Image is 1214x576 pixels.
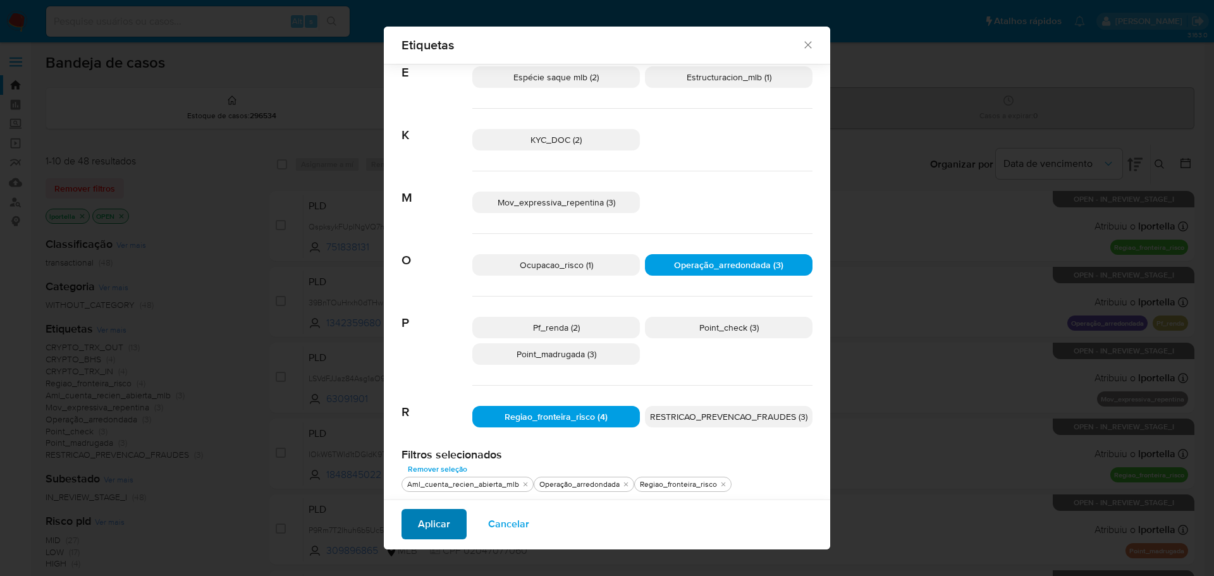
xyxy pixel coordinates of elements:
div: Ocupacao_risco (1) [472,254,640,276]
div: Estructuracion_mlb (1) [645,66,812,88]
div: Mov_expressiva_repentina (3) [472,192,640,213]
span: Ocupacao_risco (1) [520,259,593,271]
div: Regiao_fronteira_risco [637,479,720,490]
span: Aplicar [418,510,450,538]
span: Cancelar [488,510,529,538]
div: Pf_renda (2) [472,317,640,338]
div: RESTRICAO_PREVENCAO_FRAUDES (3) [645,406,812,427]
button: Cancelar [472,509,546,539]
span: Pf_renda (2) [533,321,580,334]
span: KYC_DOC (2) [530,133,582,146]
div: Point_madrugada (3) [472,343,640,365]
button: quitar Aml_cuenta_recien_abierta_mlb [520,479,530,489]
span: Estructuracion_mlb (1) [687,71,771,83]
span: Point_madrugada (3) [517,348,596,360]
button: Remover seleção [402,462,474,477]
span: Point_check (3) [699,321,759,334]
span: K [402,109,472,143]
span: Remover seleção [408,463,467,475]
span: Etiquetas [402,39,802,51]
button: quitar Operação_arredondada [621,479,631,489]
button: Fechar [802,39,813,50]
span: R [402,386,472,420]
div: KYC_DOC (2) [472,129,640,150]
div: Aml_cuenta_recien_abierta_mlb [405,479,522,490]
h2: Filtros selecionados [402,448,812,462]
div: Operação_arredondada (3) [645,254,812,276]
span: Mov_expressiva_repentina (3) [498,196,615,209]
div: Espécie saque mlb (2) [472,66,640,88]
span: O [402,234,472,268]
span: Espécie saque mlb (2) [513,71,599,83]
button: Aplicar [402,509,467,539]
span: M [402,171,472,205]
div: Point_check (3) [645,317,812,338]
button: quitar Regiao_fronteira_risco [718,479,728,489]
span: Operação_arredondada (3) [674,259,783,271]
span: RESTRICAO_PREVENCAO_FRAUDES (3) [650,410,807,423]
span: Regiao_fronteira_risco (4) [505,410,608,423]
div: Operação_arredondada [537,479,622,490]
div: Regiao_fronteira_risco (4) [472,406,640,427]
span: P [402,297,472,331]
